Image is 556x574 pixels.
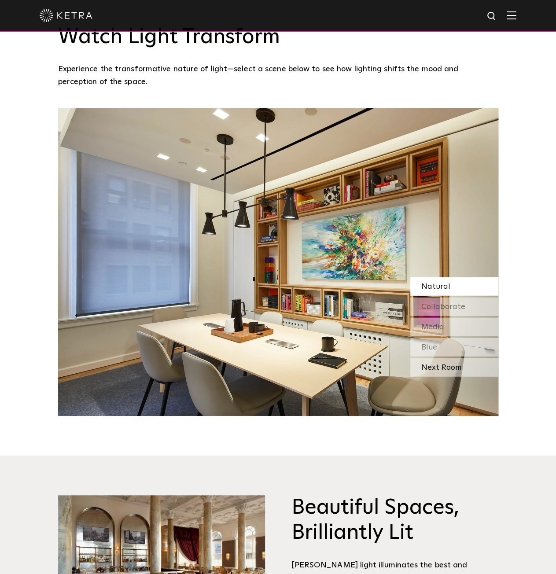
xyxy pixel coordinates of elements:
div: Next Room [410,358,498,377]
span: Media [421,323,444,331]
img: Hamburger%20Nav.svg [507,11,516,19]
h3: Watch Light Transform [58,25,498,50]
h3: Beautiful Spaces, Brilliantly Lit [291,495,498,546]
p: Experience the transformative nature of light—select a scene below to see how lighting shifts the... [58,63,494,88]
img: search icon [486,11,497,22]
img: ketra-logo-2019-white [40,9,92,22]
img: SS-Desktop-CEC-07-1 [58,108,498,416]
span: Blue [421,343,437,351]
span: Collaborate [421,303,465,311]
span: Natural [421,283,450,291]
